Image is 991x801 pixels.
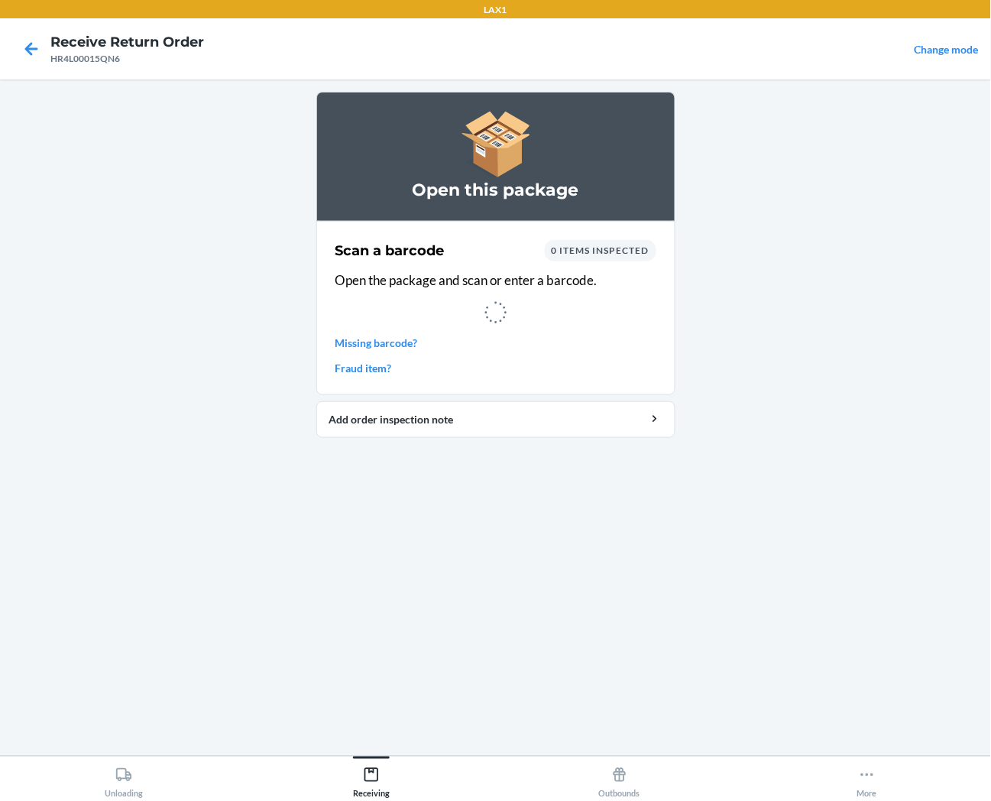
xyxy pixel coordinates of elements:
[105,760,143,799] div: Unloading
[599,760,640,799] div: Outbounds
[484,3,507,17] p: LAX1
[335,178,656,203] h3: Open this package
[552,245,649,256] span: 0 items inspected
[316,401,675,438] button: Add order inspection note
[335,271,656,290] p: Open the package and scan or enter a barcode.
[857,760,877,799] div: More
[329,411,662,427] div: Add order inspection note
[335,335,656,351] a: Missing barcode?
[335,241,445,261] h2: Scan a barcode
[353,760,390,799] div: Receiving
[496,757,743,799] button: Outbounds
[248,757,495,799] button: Receiving
[50,52,204,66] div: HR4L00015QN6
[743,757,991,799] button: More
[915,43,979,56] a: Change mode
[50,32,204,52] h4: Receive Return Order
[335,360,656,376] a: Fraud item?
